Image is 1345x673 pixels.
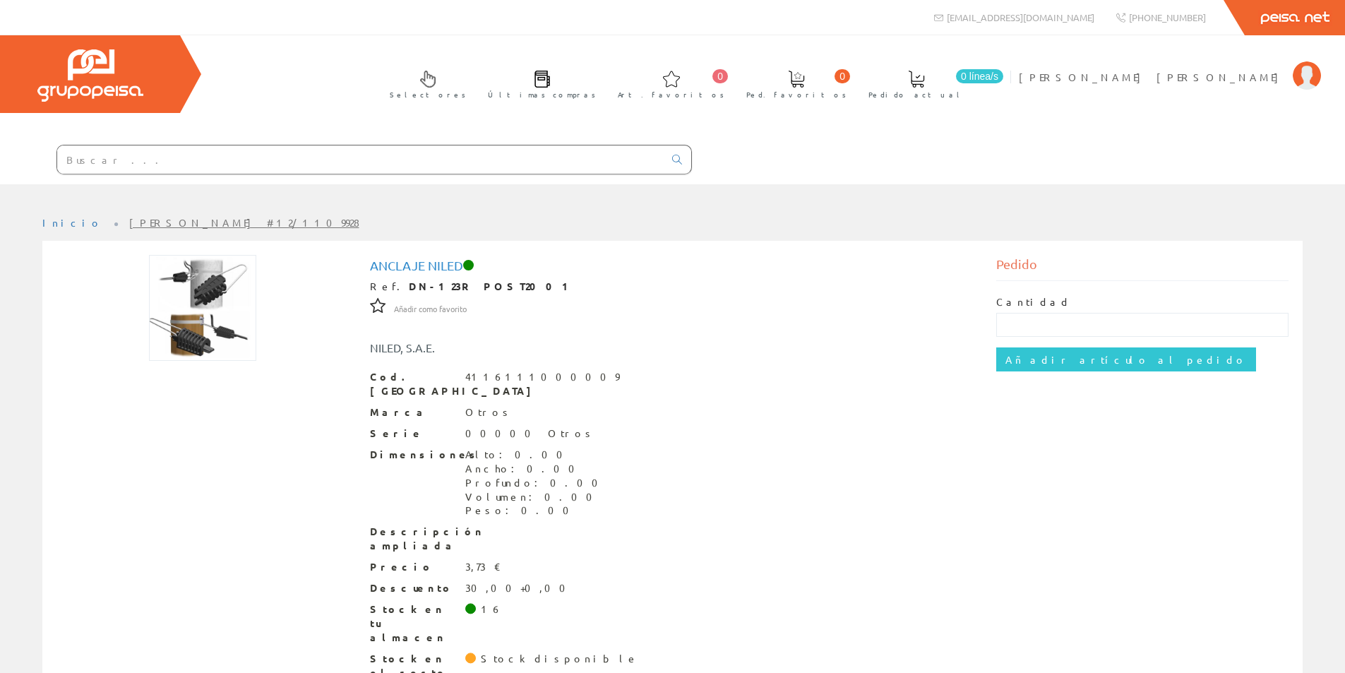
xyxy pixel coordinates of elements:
[474,59,603,107] a: Últimas compras
[376,59,473,107] a: Selectores
[1019,70,1286,84] span: [PERSON_NAME] [PERSON_NAME]
[370,427,455,441] span: Serie
[394,302,467,314] a: Añadir como favorito
[370,448,455,462] span: Dimensiones
[359,340,725,356] div: NILED, S.A.E.
[465,405,513,419] div: Otros
[712,69,728,83] span: 0
[42,216,102,229] a: Inicio
[1129,11,1206,23] span: [PHONE_NUMBER]
[370,370,455,398] span: Cod. [GEOGRAPHIC_DATA]
[149,255,256,361] img: Foto artículo Anclaje Niled (152.27272727273x150)
[129,216,359,229] a: [PERSON_NAME] #12/1109928
[390,88,466,102] span: Selectores
[465,504,606,518] div: Peso: 0.00
[1019,59,1321,72] a: [PERSON_NAME] [PERSON_NAME]
[370,602,455,645] span: Stock en tu almacen
[465,448,606,462] div: Alto: 0.00
[465,370,619,384] div: 4116111000009
[370,525,455,553] span: Descripción ampliada
[370,258,976,273] h1: Anclaje Niled
[370,581,455,595] span: Descuento
[481,602,503,617] div: 16
[996,347,1256,371] input: Añadir artículo al pedido
[488,88,596,102] span: Últimas compras
[465,427,595,441] div: 00000 Otros
[835,69,850,83] span: 0
[956,69,1003,83] span: 0 línea/s
[370,280,976,294] div: Ref.
[370,405,455,419] span: Marca
[465,476,606,490] div: Profundo: 0.00
[370,560,455,574] span: Precio
[947,11,1094,23] span: [EMAIL_ADDRESS][DOMAIN_NAME]
[465,560,501,574] div: 3,73 €
[481,652,638,666] div: Stock disponible
[409,280,575,292] strong: DN-123R POST2001
[868,88,964,102] span: Pedido actual
[465,462,606,476] div: Ancho: 0.00
[996,295,1071,309] label: Cantidad
[37,49,143,102] img: Grupo Peisa
[746,88,847,102] span: Ped. favoritos
[618,88,724,102] span: Art. favoritos
[57,145,664,174] input: Buscar ...
[465,581,574,595] div: 30,00+0,00
[394,304,467,315] span: Añadir como favorito
[465,490,606,504] div: Volumen: 0.00
[996,255,1289,281] div: Pedido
